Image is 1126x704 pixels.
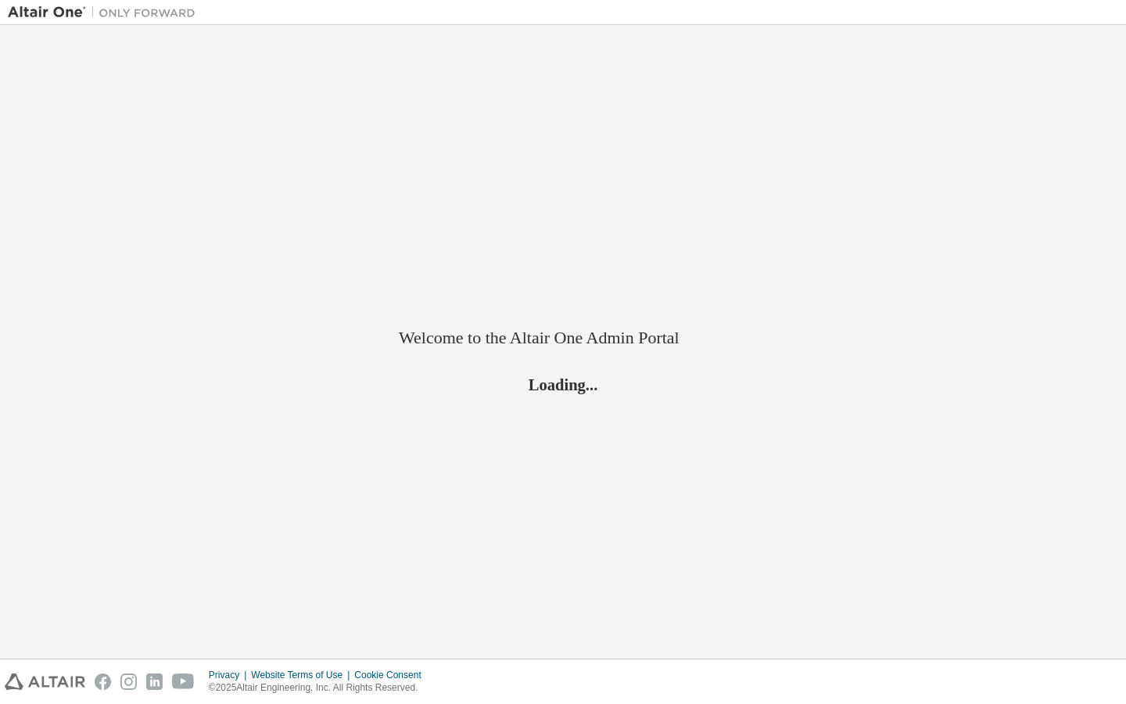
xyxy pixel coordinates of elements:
[120,673,137,690] img: instagram.svg
[146,673,163,690] img: linkedin.svg
[251,669,354,681] div: Website Terms of Use
[5,673,85,690] img: altair_logo.svg
[209,681,431,695] p: © 2025 Altair Engineering, Inc. All Rights Reserved.
[399,327,727,349] h2: Welcome to the Altair One Admin Portal
[354,669,430,681] div: Cookie Consent
[399,375,727,395] h2: Loading...
[8,5,203,20] img: Altair One
[95,673,111,690] img: facebook.svg
[209,669,251,681] div: Privacy
[172,673,195,690] img: youtube.svg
